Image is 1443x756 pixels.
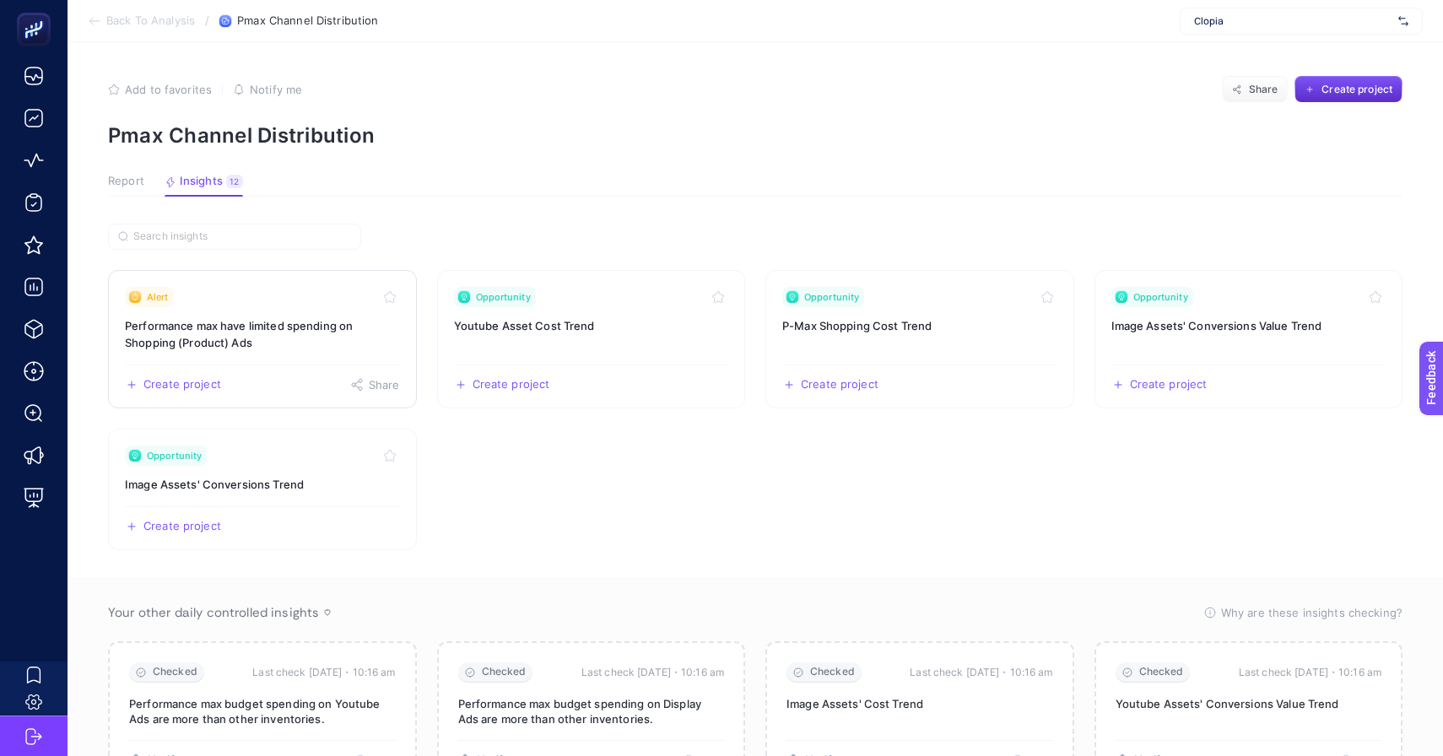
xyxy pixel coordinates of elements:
span: Create project [1130,378,1208,391]
h3: Insight title [1111,317,1386,334]
span: Share [369,378,400,391]
button: Toggle favorite [1365,287,1386,307]
input: Search [133,230,351,243]
span: Back To Analysis [106,14,195,28]
p: Performance max budget spending on Youtube Ads are more than other inventories. [129,696,396,726]
button: Share [1222,76,1288,103]
span: Opportunity [476,290,531,304]
span: Opportunity [147,449,202,462]
span: Checked [1139,666,1184,678]
span: Feedback [10,5,64,19]
span: Create project [1321,83,1392,96]
span: Opportunity [1133,290,1188,304]
span: Opportunity [804,290,859,304]
time: Last check [DATE]・10:16 am [252,664,395,681]
button: Create a new project based on this insight [1111,378,1208,391]
span: Create project [143,520,221,533]
button: Toggle favorite [380,445,400,466]
a: View insight titled [765,270,1074,408]
span: Create project [801,378,878,391]
div: 12 [226,175,243,188]
button: Share this insight [350,378,400,391]
button: Create a new project based on this insight [782,378,878,391]
section: Insight Packages [108,270,1402,550]
span: Checked [153,666,197,678]
p: Performance max budget spending on Display Ads are more than other inventories. [458,696,725,726]
span: Your other daily controlled insights [108,604,319,621]
button: Toggle favorite [380,287,400,307]
button: Add to favorites [108,83,212,96]
img: svg%3e [1398,13,1408,30]
time: Last check [DATE]・10:16 am [910,664,1052,681]
button: Create a new project based on this insight [125,378,221,391]
button: Toggle favorite [1037,287,1057,307]
button: Create project [1294,76,1402,103]
button: Create a new project based on this insight [454,378,550,391]
p: Youtube Assets' Conversions Value Trend [1116,696,1382,711]
time: Last check [DATE]・10:16 am [581,664,724,681]
a: View insight titled [1094,270,1403,408]
a: View insight titled [108,429,417,550]
span: Checked [482,666,527,678]
span: Insights [180,175,223,188]
span: Checked [810,666,855,678]
span: / [205,13,209,27]
p: Image Assets' Cost Trend [786,696,1053,711]
span: Share [1249,83,1278,96]
span: Report [108,175,144,188]
span: Create project [473,378,550,391]
button: Notify me [233,83,302,96]
h3: Insight title [454,317,729,334]
span: Pmax Channel Distribution [237,14,378,28]
p: Pmax Channel Distribution [108,123,1402,148]
a: View insight titled [108,270,417,408]
span: Why are these insights checking? [1221,604,1402,621]
h3: Insight title [125,476,400,493]
span: Clopia [1194,14,1392,28]
button: Toggle favorite [708,287,728,307]
button: Create a new project based on this insight [125,520,221,533]
span: Add to favorites [125,83,212,96]
span: Notify me [250,83,302,96]
span: Alert [147,290,169,304]
h3: Insight title [125,317,400,351]
span: Create project [143,378,221,391]
time: Last check [DATE]・10:16 am [1239,664,1381,681]
a: View insight titled [437,270,746,408]
h3: Insight title [782,317,1057,334]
